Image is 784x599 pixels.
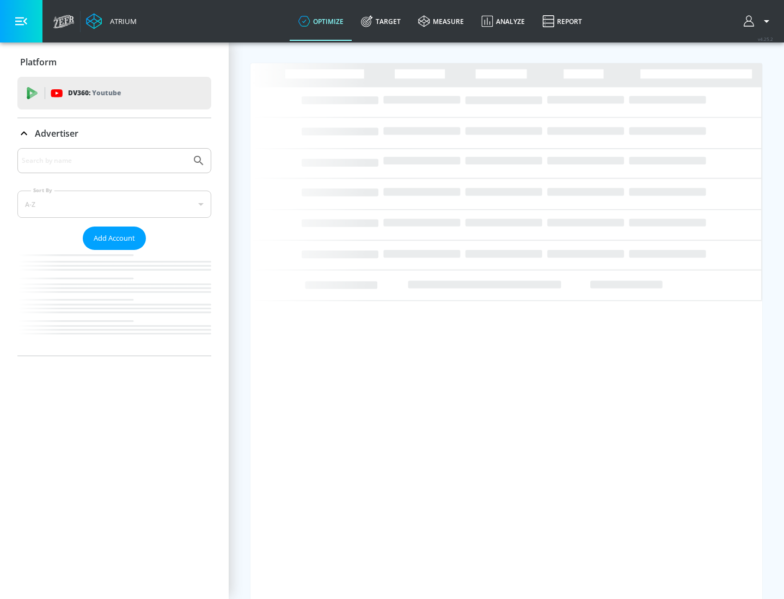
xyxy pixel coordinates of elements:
div: Platform [17,47,211,77]
a: Target [352,2,409,41]
input: Search by name [22,154,187,168]
a: Report [534,2,591,41]
a: optimize [290,2,352,41]
div: Advertiser [17,148,211,356]
a: Atrium [86,13,137,29]
p: Platform [20,56,57,68]
div: Atrium [106,16,137,26]
label: Sort By [31,187,54,194]
div: DV360: Youtube [17,77,211,109]
p: Advertiser [35,127,78,139]
div: Advertiser [17,118,211,149]
p: DV360: [68,87,121,99]
span: v 4.25.2 [758,36,773,42]
nav: list of Advertiser [17,250,211,356]
div: A-Z [17,191,211,218]
a: measure [409,2,473,41]
button: Add Account [83,227,146,250]
a: Analyze [473,2,534,41]
span: Add Account [94,232,135,245]
p: Youtube [92,87,121,99]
